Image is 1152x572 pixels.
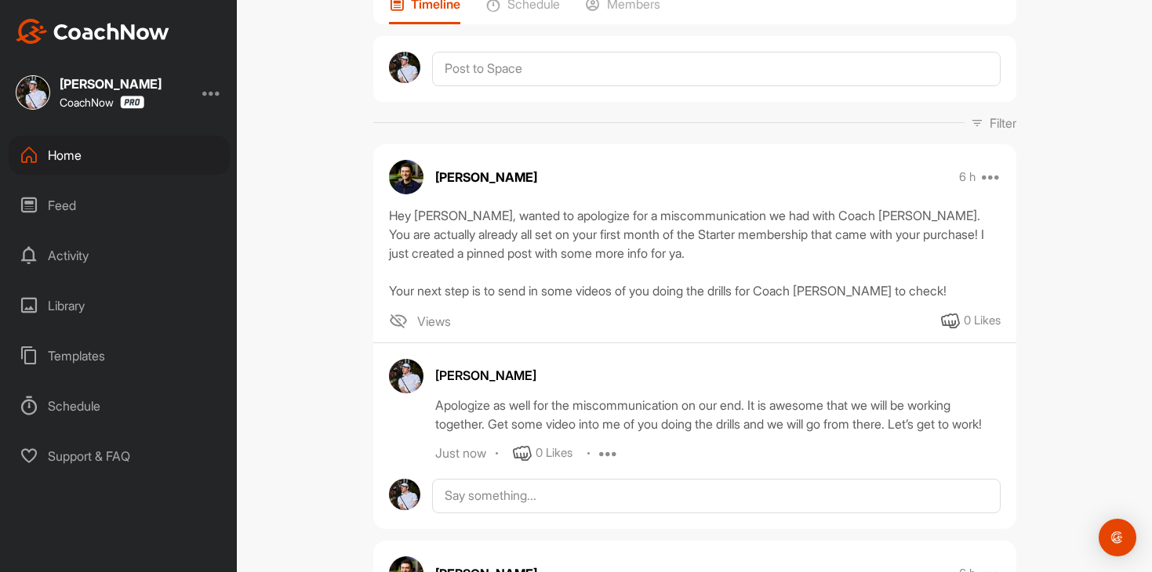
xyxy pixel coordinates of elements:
[9,436,230,476] div: Support & FAQ
[389,206,1001,300] div: Hey [PERSON_NAME], wanted to apologize for a miscommunication we had with Coach [PERSON_NAME]. Yo...
[435,366,1001,385] div: [PERSON_NAME]
[435,168,537,186] p: [PERSON_NAME]
[1099,519,1136,556] div: Open Intercom Messenger
[9,136,230,175] div: Home
[9,336,230,375] div: Templates
[389,52,421,84] img: avatar
[60,96,144,109] div: CoachNow
[16,75,50,110] img: square_69e7ce49b8ac85affed7bcbb6ba4170a.jpg
[959,169,976,185] p: 6 h
[9,286,230,325] div: Library
[536,444,572,462] div: 0 Likes
[417,312,451,331] span: Views
[435,446,486,462] div: Just now
[60,78,162,90] div: [PERSON_NAME]
[389,359,423,393] img: avatar
[9,186,230,225] div: Feed
[16,19,169,44] img: CoachNow
[435,396,1001,433] div: Apologize as well for the miscommunication on our end. It is awesome that we will be working toge...
[990,114,1016,132] p: Filter
[9,386,230,425] div: Schedule
[9,236,230,275] div: Activity
[120,96,144,109] img: CoachNow Pro
[389,479,421,511] img: avatar
[389,160,423,194] img: avatar
[964,312,1001,330] div: 0 Likes
[389,312,408,331] img: icon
